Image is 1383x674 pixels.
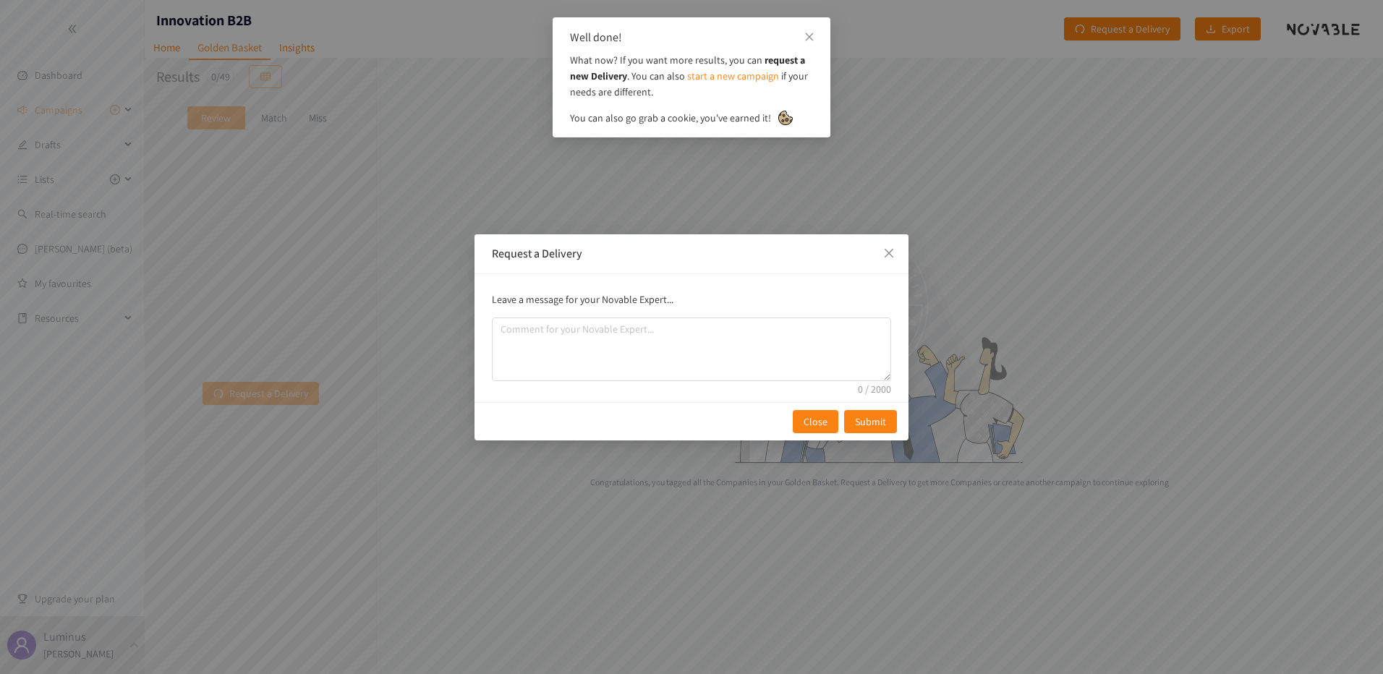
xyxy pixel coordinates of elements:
[1147,518,1383,674] div: Chatwidget
[844,410,897,433] button: Submit
[883,247,895,259] span: close
[804,414,827,430] span: Close
[492,317,891,381] textarea: comment
[570,110,771,126] span: You can also go grab a cookie, you've earned it!
[869,234,908,273] button: Close
[492,291,891,307] p: Leave a message for your Novable Expert...
[570,52,813,100] p: What now? If you want more results, you can . You can also if your needs are different.
[793,410,838,433] button: Close
[804,32,814,42] span: close
[1147,518,1383,674] iframe: Chat Widget
[687,69,779,82] a: start a new campaign
[855,414,886,430] span: Submit
[492,246,891,262] div: Request a Delivery
[570,29,813,46] div: Well done!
